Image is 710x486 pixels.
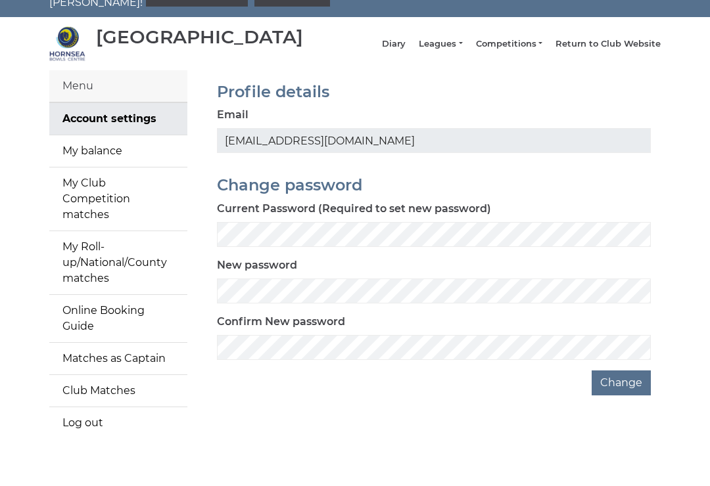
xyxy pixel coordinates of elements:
[49,231,187,294] a: My Roll-up/National/County matches
[49,70,187,102] div: Menu
[49,375,187,407] a: Club Matches
[419,38,462,50] a: Leagues
[217,107,248,123] label: Email
[382,38,406,50] a: Diary
[96,27,303,47] div: [GEOGRAPHIC_DATA]
[217,314,345,330] label: Confirm New password
[556,38,661,50] a: Return to Club Website
[49,407,187,439] a: Log out
[592,370,651,395] button: Change
[217,257,297,273] label: New password
[49,103,187,135] a: Account settings
[476,38,542,50] a: Competitions
[49,135,187,167] a: My balance
[217,83,651,100] h2: Profile details
[49,26,85,62] img: Hornsea Bowls Centre
[217,177,651,194] h2: Change password
[49,167,187,231] a: My Club Competition matches
[49,343,187,374] a: Matches as Captain
[217,201,491,217] label: Current Password (Required to set new password)
[49,295,187,342] a: Online Booking Guide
